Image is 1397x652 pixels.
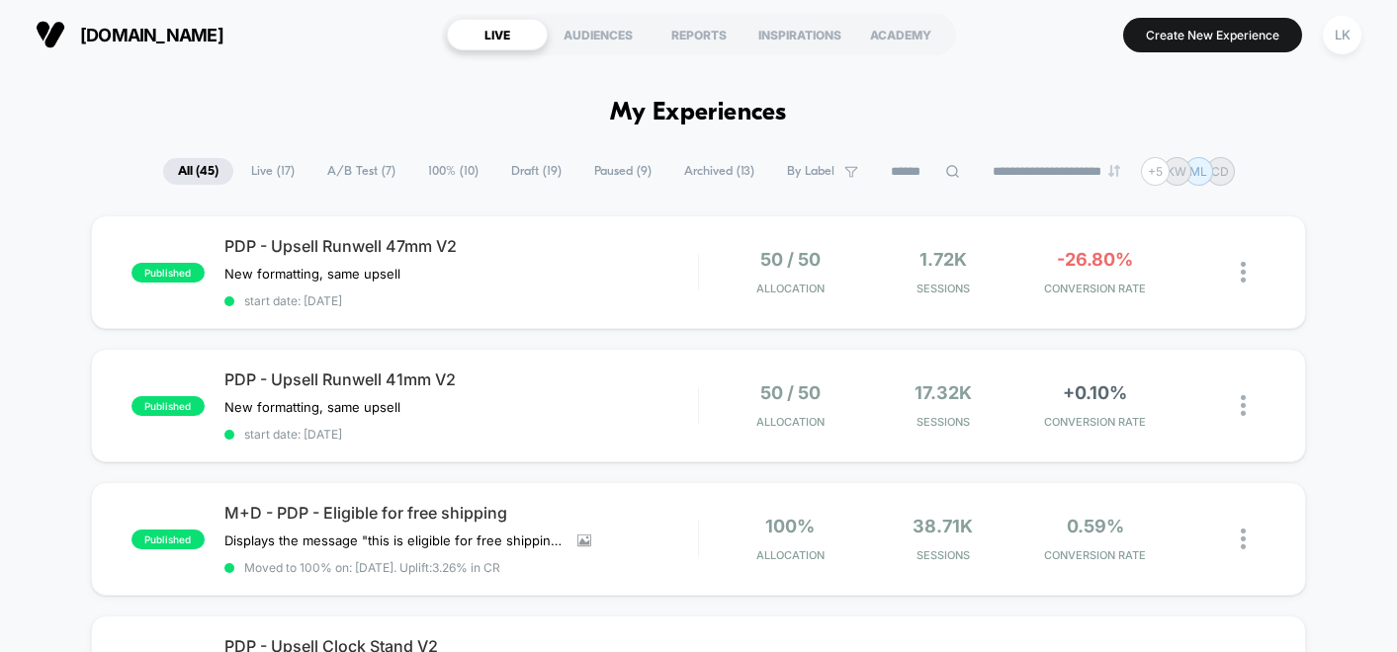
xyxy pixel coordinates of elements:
[756,548,825,562] span: Allocation
[765,516,815,536] span: 100%
[1189,164,1207,179] p: ML
[919,249,967,270] span: 1.72k
[131,263,205,283] span: published
[871,548,1013,562] span: Sessions
[760,382,821,403] span: 50 / 50
[579,158,666,185] span: Paused ( 9 )
[224,532,563,548] span: Displays the message "this is eligible for free shipping" on all PDPs that are $125+ (US only)
[1241,395,1246,416] img: close
[224,266,400,282] span: New formatting, same upsell
[915,382,972,403] span: 17.32k
[224,369,698,389] span: PDP - Upsell Runwell 41mm V2
[224,503,698,523] span: M+D - PDP - Eligible for free shipping
[131,396,205,416] span: published
[756,415,825,429] span: Allocation
[1063,382,1127,403] span: +0.10%
[787,164,834,179] span: By Label
[1323,16,1361,54] div: LK
[224,427,698,442] span: start date: [DATE]
[749,19,850,50] div: INSPIRATIONS
[236,158,309,185] span: Live ( 17 )
[1024,415,1167,429] span: CONVERSION RATE
[1024,282,1167,295] span: CONVERSION RATE
[913,516,973,536] span: 38.71k
[1141,157,1170,186] div: + 5
[669,158,769,185] span: Archived ( 13 )
[224,236,698,256] span: PDP - Upsell Runwell 47mm V2
[413,158,493,185] span: 100% ( 10 )
[163,158,233,185] span: All ( 45 )
[1317,15,1367,55] button: LK
[1167,164,1186,179] p: KW
[80,25,223,45] span: [DOMAIN_NAME]
[131,530,205,549] span: published
[312,158,410,185] span: A/B Test ( 7 )
[1211,164,1229,179] p: CD
[1241,262,1246,283] img: close
[760,249,821,270] span: 50 / 50
[1241,529,1246,549] img: close
[1067,516,1124,536] span: 0.59%
[548,19,649,50] div: AUDIENCES
[871,415,1013,429] span: Sessions
[244,560,500,575] span: Moved to 100% on: [DATE] . Uplift: 3.26% in CR
[1057,249,1133,270] span: -26.80%
[36,20,65,49] img: Visually logo
[224,399,400,415] span: New formatting, same upsell
[1108,165,1120,177] img: end
[1123,18,1302,52] button: Create New Experience
[30,19,229,50] button: [DOMAIN_NAME]
[496,158,576,185] span: Draft ( 19 )
[649,19,749,50] div: REPORTS
[1024,548,1167,562] span: CONVERSION RATE
[447,19,548,50] div: LIVE
[756,282,825,295] span: Allocation
[610,99,787,127] h1: My Experiences
[224,293,698,308] span: start date: [DATE]
[871,282,1013,295] span: Sessions
[850,19,951,50] div: ACADEMY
